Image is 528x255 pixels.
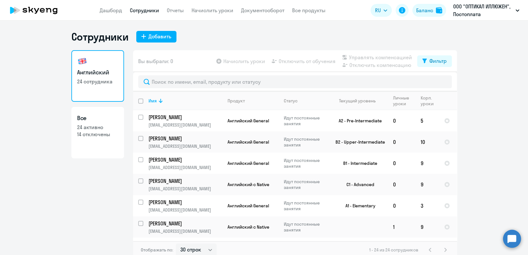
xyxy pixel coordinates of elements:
[228,160,269,166] span: Английский General
[284,200,328,212] p: Идут постоянные занятия
[375,6,381,14] span: RU
[77,124,118,131] p: 24 активно
[192,7,233,14] a: Начислить уроки
[333,98,388,104] div: Текущий уровень
[148,98,222,104] div: Имя
[148,114,221,121] p: [PERSON_NAME]
[148,220,221,227] p: [PERSON_NAME]
[450,3,523,18] button: ООО "ОПТИКАЛ ИЛЛЮЖЕН", Постоплата
[148,199,222,206] a: [PERSON_NAME]
[436,7,442,14] img: balance
[388,153,416,174] td: 0
[77,131,118,138] p: 14 отключены
[228,224,269,230] span: Английский с Native
[421,95,439,107] div: Корп. уроки
[284,98,298,104] div: Статус
[388,174,416,195] td: 0
[328,110,388,131] td: A2 - Pre-Intermediate
[141,247,173,253] span: Отображать по:
[453,3,513,18] p: ООО "ОПТИКАЛ ИЛЛЮЖЕН", Постоплата
[77,68,118,77] h3: Английский
[148,33,171,40] div: Добавить
[416,216,439,238] td: 9
[371,4,392,17] button: RU
[71,107,124,158] a: Все24 активно14 отключены
[388,216,416,238] td: 1
[328,153,388,174] td: B1 - Intermediate
[148,114,222,121] a: [PERSON_NAME]
[416,153,439,174] td: 9
[429,57,447,65] div: Фильтр
[393,95,411,107] div: Личные уроки
[130,7,159,14] a: Сотрудники
[412,4,446,17] button: Балансbalance
[284,221,328,233] p: Идут постоянные занятия
[339,98,376,104] div: Текущий уровень
[241,7,284,14] a: Документооборот
[417,55,452,67] button: Фильтр
[369,247,418,253] span: 1 - 24 из 24 сотрудников
[284,98,328,104] div: Статус
[136,31,176,42] button: Добавить
[416,174,439,195] td: 9
[77,114,118,122] h3: Все
[421,95,434,107] div: Корп. уроки
[328,174,388,195] td: C1 - Advanced
[388,110,416,131] td: 0
[284,179,328,190] p: Идут постоянные занятия
[284,157,328,169] p: Идут постоянные занятия
[148,98,157,104] div: Имя
[416,195,439,216] td: 3
[148,135,221,142] p: [PERSON_NAME]
[138,57,173,65] span: Вы выбрали: 0
[71,50,124,102] a: Английский24 сотрудника
[292,7,326,14] a: Все продукты
[228,139,269,145] span: Английский General
[393,95,415,107] div: Личные уроки
[148,135,222,142] a: [PERSON_NAME]
[148,122,222,128] p: [EMAIL_ADDRESS][DOMAIN_NAME]
[228,118,269,124] span: Английский General
[228,203,269,209] span: Английский General
[148,220,222,227] a: [PERSON_NAME]
[328,195,388,216] td: A1 - Elementary
[416,6,433,14] div: Баланс
[416,110,439,131] td: 5
[148,207,222,213] p: [EMAIL_ADDRESS][DOMAIN_NAME]
[284,136,328,148] p: Идут постоянные занятия
[77,56,87,66] img: english
[148,177,222,184] a: [PERSON_NAME]
[388,195,416,216] td: 0
[148,156,222,163] a: [PERSON_NAME]
[148,156,221,163] p: [PERSON_NAME]
[148,199,221,206] p: [PERSON_NAME]
[71,30,129,43] h1: Сотрудники
[228,182,269,187] span: Английский с Native
[148,165,222,170] p: [EMAIL_ADDRESS][DOMAIN_NAME]
[148,177,221,184] p: [PERSON_NAME]
[416,131,439,153] td: 10
[148,186,222,192] p: [EMAIL_ADDRESS][DOMAIN_NAME]
[228,98,278,104] div: Продукт
[328,131,388,153] td: B2 - Upper-Intermediate
[148,228,222,234] p: [EMAIL_ADDRESS][DOMAIN_NAME]
[388,131,416,153] td: 0
[228,98,245,104] div: Продукт
[138,75,452,88] input: Поиск по имени, email, продукту или статусу
[100,7,122,14] a: Дашборд
[77,78,118,85] p: 24 сотрудника
[148,143,222,149] p: [EMAIL_ADDRESS][DOMAIN_NAME]
[167,7,184,14] a: Отчеты
[284,115,328,127] p: Идут постоянные занятия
